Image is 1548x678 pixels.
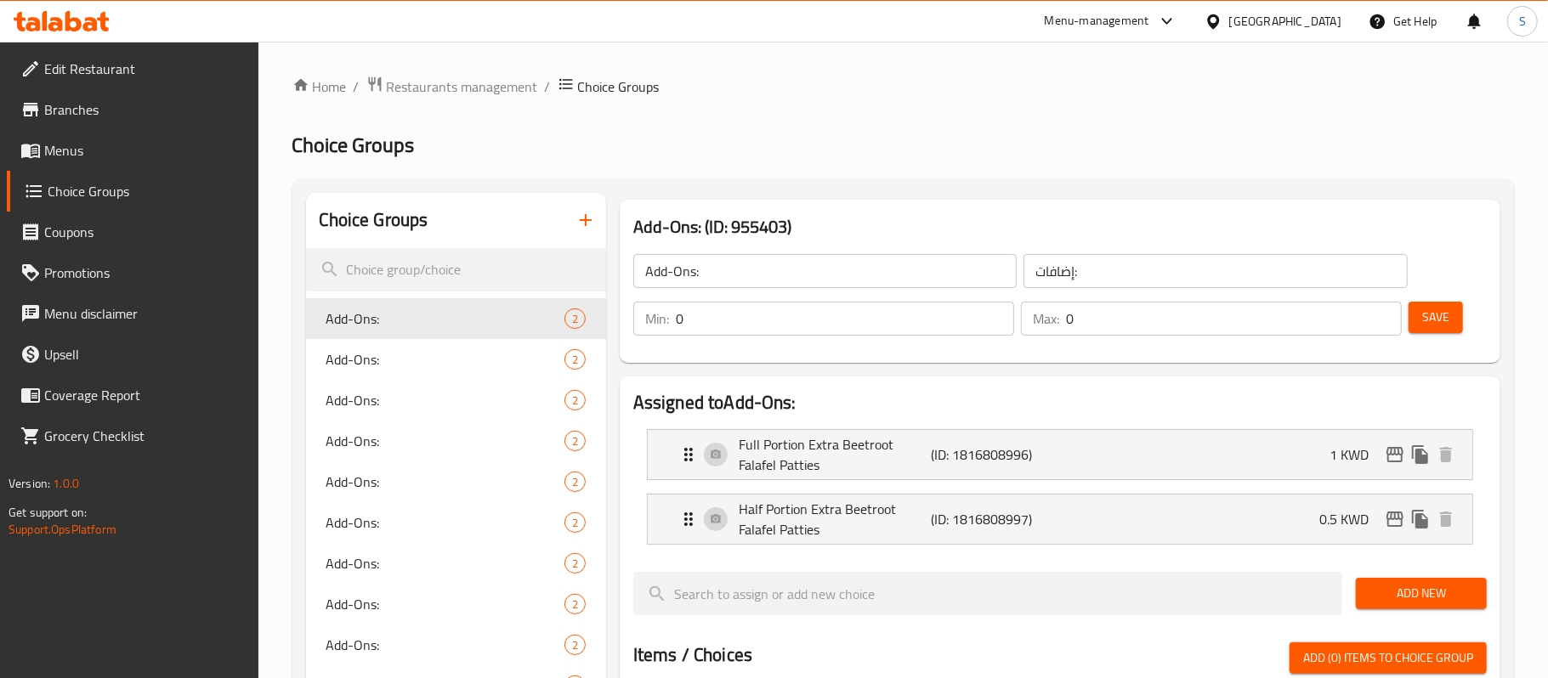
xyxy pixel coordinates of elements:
[565,352,585,368] span: 2
[7,334,258,375] a: Upsell
[564,594,586,614] div: Choices
[44,99,245,120] span: Branches
[545,76,551,97] li: /
[326,431,564,451] span: Add-Ons:
[565,311,585,327] span: 2
[565,474,585,490] span: 2
[565,556,585,572] span: 2
[44,385,245,405] span: Coverage Report
[9,472,50,494] span: Version:
[306,380,606,421] div: Add-Ons:2
[565,637,585,653] span: 2
[633,487,1487,551] li: Expand
[53,472,79,494] span: 1.0.0
[306,502,606,543] div: Add-Ons:2
[1408,442,1433,467] button: duplicate
[1382,442,1408,467] button: edit
[306,624,606,665] div: Add-Ons:2
[633,390,1487,415] h2: Assigned to Add-Ons:
[1229,12,1341,31] div: [GEOGRAPHIC_DATA]
[931,444,1059,465] p: (ID: 1816808996)
[326,349,564,370] span: Add-Ons:
[7,48,258,89] a: Edit Restaurant
[564,553,586,573] div: Choices
[7,89,258,130] a: Branches
[292,76,1514,98] nav: breadcrumb
[648,430,1472,479] div: Expand
[292,76,347,97] a: Home
[633,213,1487,240] h3: Add-Ons: (ID: 955403)
[44,344,245,364] span: Upsell
[326,594,564,614] span: Add-Ons:
[366,76,538,98] a: Restaurants management
[292,126,415,164] span: Choice Groups
[564,390,586,410] div: Choices
[326,390,564,410] span: Add-Ons:
[565,515,585,531] span: 2
[44,140,245,161] span: Menus
[1356,578,1487,609] button: Add New
[564,512,586,533] div: Choices
[1433,442,1459,467] button: delete
[564,349,586,370] div: Choices
[564,472,586,492] div: Choices
[648,494,1472,544] div: Expand
[1382,506,1408,532] button: edit
[565,393,585,409] span: 2
[1033,308,1059,329] p: Max:
[7,212,258,252] a: Coupons
[9,501,87,523] span: Get support on:
[565,596,585,613] span: 2
[326,635,564,655] span: Add-Ons:
[44,59,245,79] span: Edit Restaurant
[564,431,586,451] div: Choices
[354,76,360,97] li: /
[739,499,931,540] p: Half Portion Extra Beetroot Falafel Patties
[306,543,606,584] div: Add-Ons:2
[1330,444,1382,465] p: 1 KWD
[387,76,538,97] span: Restaurants management
[739,434,931,475] p: Full Portion Extra Beetroot Falafel Patties
[645,308,669,329] p: Min:
[44,263,245,283] span: Promotions
[44,222,245,242] span: Coupons
[565,433,585,449] span: 2
[306,298,606,339] div: Add-Ons:2
[44,303,245,324] span: Menu disclaimer
[326,553,564,573] span: Add-Ons:
[564,308,586,329] div: Choices
[633,572,1342,615] input: search
[326,472,564,492] span: Add-Ons:
[1303,647,1473,669] span: Add (0) items to choice group
[931,509,1059,529] p: (ID: 1816808997)
[320,207,428,233] h2: Choice Groups
[1422,307,1449,328] span: Save
[306,421,606,461] div: Add-Ons:2
[306,248,606,291] input: search
[633,422,1487,487] li: Expand
[306,461,606,502] div: Add-Ons:2
[7,171,258,212] a: Choice Groups
[7,252,258,293] a: Promotions
[48,181,245,201] span: Choice Groups
[326,512,564,533] span: Add-Ons:
[1408,506,1433,532] button: duplicate
[7,130,258,171] a: Menus
[7,375,258,415] a: Coverage Report
[306,584,606,624] div: Add-Ons:2
[7,293,258,334] a: Menu disclaimer
[1409,302,1463,333] button: Save
[1319,509,1382,529] p: 0.5 KWD
[1369,583,1473,604] span: Add New
[9,518,116,540] a: Support.OpsPlatform
[564,635,586,655] div: Choices
[44,426,245,446] span: Grocery Checklist
[306,339,606,380] div: Add-Ons:2
[1519,12,1526,31] span: S
[578,76,660,97] span: Choice Groups
[7,415,258,456] a: Grocery Checklist
[1290,642,1487,674] button: Add (0) items to choice group
[1045,11,1149,31] div: Menu-management
[633,642,752,668] h2: Items / Choices
[326,308,564,329] span: Add-Ons:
